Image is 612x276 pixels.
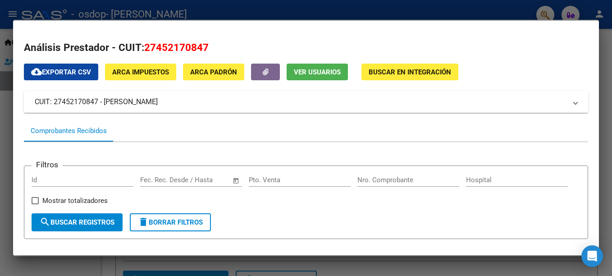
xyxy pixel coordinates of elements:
button: Buscar Registros [32,213,123,231]
input: Fecha inicio [140,176,177,184]
h2: Análisis Prestador - CUIT: [24,40,588,55]
button: Open calendar [231,175,242,186]
mat-expansion-panel-header: CUIT: 27452170847 - [PERSON_NAME] [24,91,588,113]
div: Comprobantes Recibidos [31,126,107,136]
span: ARCA Padrón [190,68,237,76]
span: Exportar CSV [31,68,91,76]
button: ARCA Impuestos [105,64,176,80]
button: Buscar en Integración [361,64,458,80]
mat-panel-title: CUIT: 27452170847 - [PERSON_NAME] [35,97,566,107]
mat-icon: delete [138,216,149,227]
span: Borrar Filtros [138,218,203,226]
h3: Filtros [32,159,63,170]
span: 27452170847 [144,41,209,53]
span: Mostrar totalizadores [42,195,108,206]
button: Borrar Filtros [130,213,211,231]
span: Buscar Registros [40,218,114,226]
button: Exportar CSV [24,64,98,80]
button: ARCA Padrón [183,64,244,80]
mat-icon: search [40,216,50,227]
button: Ver Usuarios [287,64,348,80]
mat-icon: cloud_download [31,66,42,77]
span: Buscar en Integración [369,68,451,76]
span: ARCA Impuestos [112,68,169,76]
input: Fecha fin [185,176,228,184]
div: Open Intercom Messenger [581,245,603,267]
span: Ver Usuarios [294,68,341,76]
